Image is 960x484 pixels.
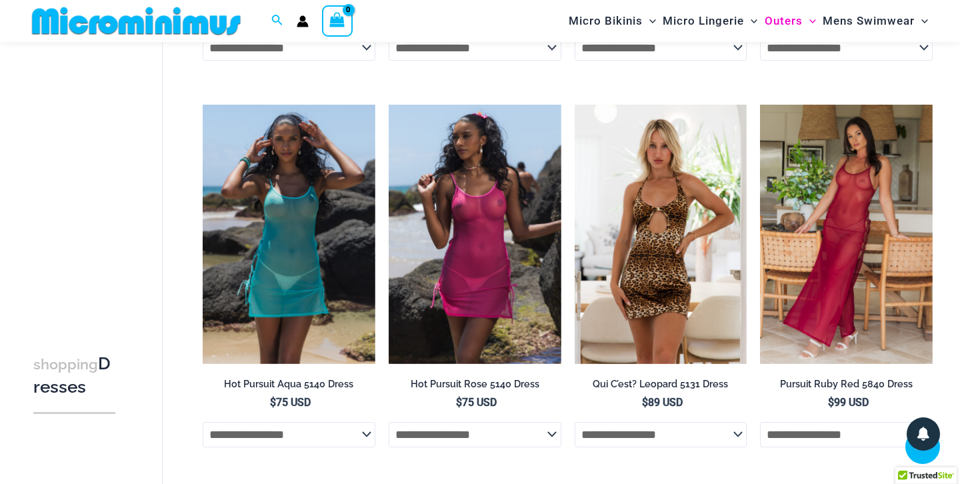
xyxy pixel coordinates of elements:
span: $ [828,396,834,409]
span: Micro Bikinis [569,4,643,38]
nav: Site Navigation [563,2,933,40]
a: Hot Pursuit Rose 5140 Dress 01Hot Pursuit Rose 5140 Dress 12Hot Pursuit Rose 5140 Dress 12 [389,105,561,363]
bdi: 99 USD [828,396,869,409]
a: Hot Pursuit Aqua 5140 Dress 01Hot Pursuit Aqua 5140 Dress 06Hot Pursuit Aqua 5140 Dress 06 [203,105,375,363]
bdi: 75 USD [270,396,311,409]
a: Qui C’est? Leopard 5131 Dress [575,378,747,395]
span: $ [456,396,462,409]
a: Micro LingerieMenu ToggleMenu Toggle [659,4,761,38]
a: Hot Pursuit Rose 5140 Dress [389,378,561,395]
img: Hot Pursuit Rose 5140 Dress 01 [389,105,561,363]
a: View Shopping Cart, empty [322,5,353,36]
span: $ [270,396,276,409]
h2: Hot Pursuit Aqua 5140 Dress [203,378,375,391]
span: Micro Lingerie [663,4,744,38]
a: Search icon link [271,13,283,29]
a: Pursuit Ruby Red 5840 Dress 02Pursuit Ruby Red 5840 Dress 03Pursuit Ruby Red 5840 Dress 03 [760,105,933,363]
bdi: 89 USD [642,396,683,409]
bdi: 75 USD [456,396,497,409]
img: Hot Pursuit Aqua 5140 Dress 01 [203,105,375,363]
span: shopping [33,356,98,373]
h2: Qui C’est? Leopard 5131 Dress [575,378,747,391]
h3: Dresses [33,353,115,399]
a: qui c'est leopard 5131 dress 01qui c'est leopard 5131 dress 04qui c'est leopard 5131 dress 04 [575,105,747,363]
span: Menu Toggle [915,4,928,38]
a: Hot Pursuit Aqua 5140 Dress [203,378,375,395]
h2: Pursuit Ruby Red 5840 Dress [760,378,933,391]
iframe: TrustedSite Certified [33,45,153,311]
img: MM SHOP LOGO FLAT [27,6,246,36]
span: $ [642,396,648,409]
span: Mens Swimwear [823,4,915,38]
span: Outers [765,4,803,38]
span: Menu Toggle [643,4,656,38]
span: Menu Toggle [803,4,816,38]
a: Account icon link [297,15,309,27]
span: Menu Toggle [744,4,757,38]
h2: Hot Pursuit Rose 5140 Dress [389,378,561,391]
a: OutersMenu ToggleMenu Toggle [761,4,819,38]
a: Mens SwimwearMenu ToggleMenu Toggle [819,4,931,38]
a: Pursuit Ruby Red 5840 Dress [760,378,933,395]
img: Pursuit Ruby Red 5840 Dress 02 [760,105,933,363]
img: qui c'est leopard 5131 dress 01 [575,105,747,363]
a: Micro BikinisMenu ToggleMenu Toggle [565,4,659,38]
